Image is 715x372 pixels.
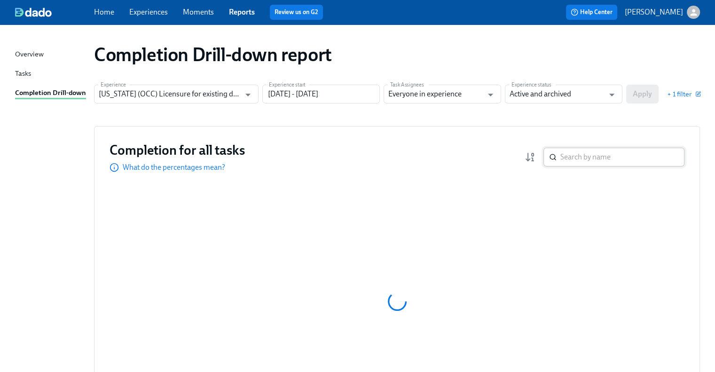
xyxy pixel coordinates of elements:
[483,87,498,102] button: Open
[560,148,684,166] input: Search by name
[15,49,86,61] a: Overview
[15,49,44,61] div: Overview
[625,6,700,19] button: [PERSON_NAME]
[94,8,114,16] a: Home
[94,43,332,66] h1: Completion Drill-down report
[129,8,168,16] a: Experiences
[15,68,31,80] div: Tasks
[15,8,52,17] img: dado
[571,8,613,17] span: Help Center
[667,89,700,99] button: + 1 filter
[241,87,255,102] button: Open
[270,5,323,20] button: Review us on G2
[183,8,214,16] a: Moments
[275,8,318,17] a: Review us on G2
[15,87,86,99] a: Completion Drill-down
[15,68,86,80] a: Tasks
[605,87,619,102] button: Open
[625,7,683,17] p: [PERSON_NAME]
[110,142,245,158] h3: Completion for all tasks
[566,5,617,20] button: Help Center
[123,162,225,173] p: What do the percentages mean?
[229,8,255,16] a: Reports
[525,151,536,163] svg: Completion rate (low to high)
[15,8,94,17] a: dado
